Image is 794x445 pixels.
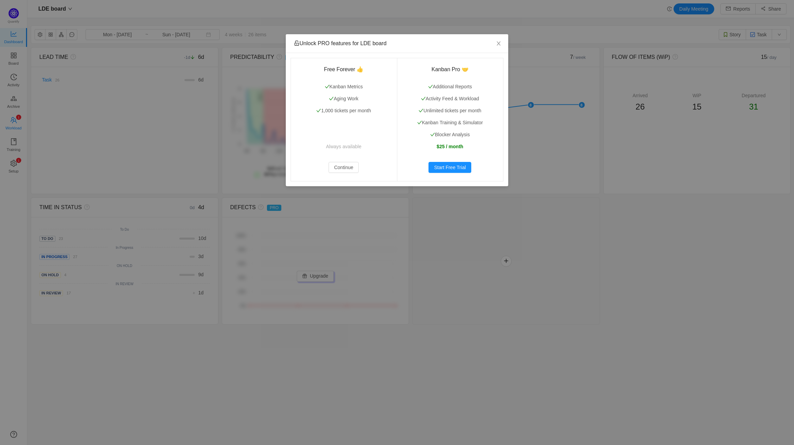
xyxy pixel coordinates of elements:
h3: Free Forever 👍 [299,66,389,73]
button: Close [489,34,508,53]
i: icon: check [421,96,426,101]
h3: Kanban Pro 🤝 [405,66,495,73]
p: Blocker Analysis [405,131,495,138]
i: icon: check [428,84,433,89]
i: icon: check [329,96,334,101]
p: Unlimited tickets per month [405,107,495,114]
span: Unlock PRO features for LDE board [294,40,386,46]
button: Continue [329,162,359,173]
p: Kanban Training & Simulator [405,119,495,126]
strong: $25 / month [437,144,463,149]
p: Kanban Metrics [299,83,389,90]
i: icon: close [496,41,501,46]
p: Always available [299,143,389,150]
span: 1,000 tickets per month [316,108,371,113]
i: icon: check [417,120,422,125]
p: Activity Feed & Workload [405,95,495,102]
i: icon: check [325,84,330,89]
p: Additional Reports [405,83,495,90]
button: Start Free Trial [428,162,471,173]
i: icon: check [430,132,435,137]
i: icon: unlock [294,40,299,46]
i: icon: check [419,108,423,113]
p: Aging Work [299,95,389,102]
i: icon: check [316,108,321,113]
